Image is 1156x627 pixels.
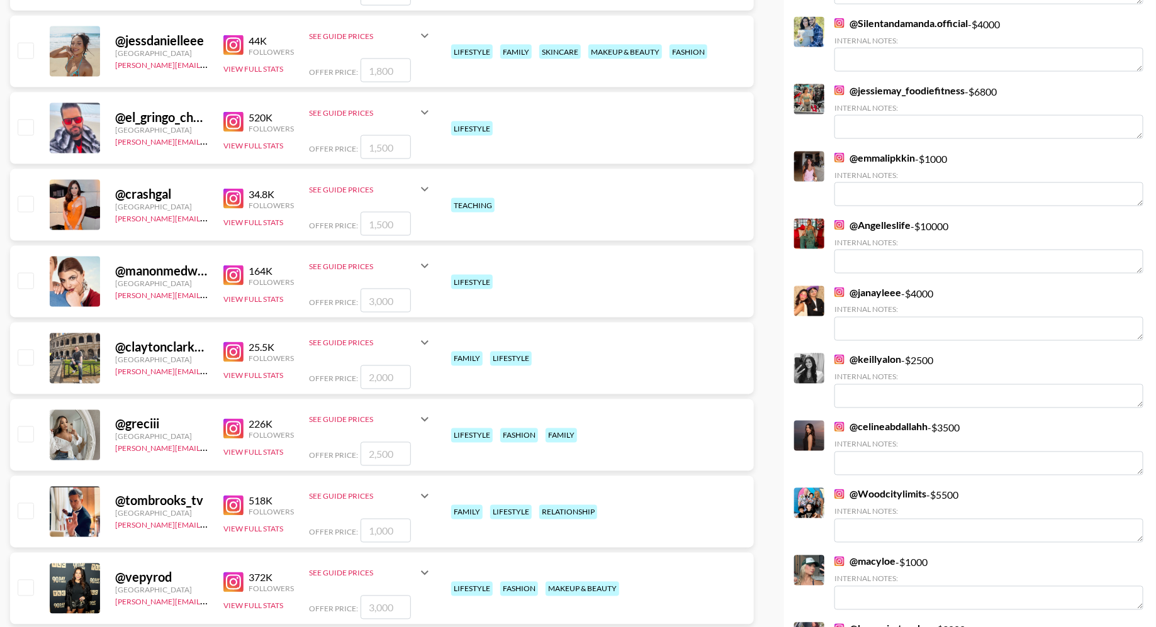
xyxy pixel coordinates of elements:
[115,340,208,355] div: @ claytonclark90df
[834,421,1143,475] div: - $ 3500
[670,45,707,59] div: fashion
[834,219,1143,274] div: - $ 10000
[539,45,581,59] div: skincare
[309,569,417,578] div: See Guide Prices
[223,64,283,74] button: View Full Stats
[834,103,1143,113] div: Internal Notes:
[834,555,895,568] a: @macyloe
[223,601,283,611] button: View Full Stats
[451,505,483,519] div: family
[361,442,411,466] input: 2,500
[546,582,619,596] div: makeup & beauty
[115,570,208,585] div: @ vepyrod
[249,47,294,57] div: Followers
[834,86,845,96] img: Instagram
[309,97,432,128] div: See Guide Prices
[361,135,411,159] input: 1,500
[361,596,411,619] input: 3,000
[309,221,358,230] span: Offer Price:
[115,288,301,300] a: [PERSON_NAME][EMAIL_ADDRESS][DOMAIN_NAME]
[223,496,244,516] img: Instagram
[223,265,244,286] img: Instagram
[834,286,901,299] a: @janayleee
[249,188,294,201] div: 34.8K
[223,141,283,150] button: View Full Stats
[223,342,244,362] img: Instagram
[834,153,845,163] img: Instagram
[115,432,208,441] div: [GEOGRAPHIC_DATA]
[451,198,495,213] div: teaching
[115,33,208,48] div: @ jessdanielleee
[834,287,845,297] img: Instagram
[451,45,493,59] div: lifestyle
[834,372,1143,382] div: Internal Notes:
[834,555,1143,610] div: - $ 1000
[834,18,845,28] img: Instagram
[834,489,845,499] img: Instagram
[834,557,845,567] img: Instagram
[115,585,208,595] div: [GEOGRAPHIC_DATA]
[361,365,411,389] input: 2,000
[546,428,577,443] div: family
[115,365,301,377] a: [PERSON_NAME][EMAIL_ADDRESS][DOMAIN_NAME]
[309,481,432,511] div: See Guide Prices
[115,186,208,202] div: @ crashgal
[309,185,417,194] div: See Guide Prices
[309,374,358,384] span: Offer Price:
[249,495,294,508] div: 518K
[490,505,532,519] div: lifestyle
[834,36,1143,45] div: Internal Notes:
[115,355,208,365] div: [GEOGRAPHIC_DATA]
[223,294,283,304] button: View Full Stats
[309,604,358,614] span: Offer Price:
[115,279,208,288] div: [GEOGRAPHIC_DATA]
[249,508,294,517] div: Followers
[223,218,283,227] button: View Full Stats
[834,152,1143,206] div: - $ 1000
[309,328,432,358] div: See Guide Prices
[223,35,244,55] img: Instagram
[309,67,358,77] span: Offer Price:
[834,17,1143,72] div: - $ 4000
[834,422,845,432] img: Instagram
[223,189,244,209] img: Instagram
[834,220,845,230] img: Instagram
[223,572,244,592] img: Instagram
[361,58,411,82] input: 1,800
[249,277,294,287] div: Followers
[361,289,411,313] input: 3,000
[834,353,901,366] a: @keillyalon
[490,352,532,366] div: lifestyle
[361,519,411,543] input: 1,000
[361,212,411,236] input: 1,500
[309,404,432,435] div: See Guide Prices
[223,448,283,457] button: View Full Stats
[309,262,417,271] div: See Guide Prices
[249,35,294,47] div: 44K
[249,418,294,431] div: 226K
[451,428,493,443] div: lifestyle
[834,170,1143,180] div: Internal Notes:
[309,415,417,424] div: See Guide Prices
[115,211,301,223] a: [PERSON_NAME][EMAIL_ADDRESS][DOMAIN_NAME]
[834,574,1143,584] div: Internal Notes:
[115,595,301,607] a: [PERSON_NAME][EMAIL_ADDRESS][DOMAIN_NAME]
[223,524,283,534] button: View Full Stats
[309,251,432,281] div: See Guide Prices
[500,428,538,443] div: fashion
[309,108,417,118] div: See Guide Prices
[834,488,1143,543] div: - $ 5500
[249,265,294,277] div: 164K
[834,355,845,365] img: Instagram
[834,353,1143,408] div: - $ 2500
[588,45,662,59] div: makeup & beauty
[115,509,208,518] div: [GEOGRAPHIC_DATA]
[115,441,301,453] a: [PERSON_NAME][EMAIL_ADDRESS][DOMAIN_NAME]
[451,582,493,596] div: lifestyle
[309,31,417,41] div: See Guide Prices
[309,528,358,537] span: Offer Price:
[115,48,208,58] div: [GEOGRAPHIC_DATA]
[115,493,208,509] div: @ tombrooks_tv
[309,558,432,588] div: See Guide Prices
[834,440,1143,449] div: Internal Notes:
